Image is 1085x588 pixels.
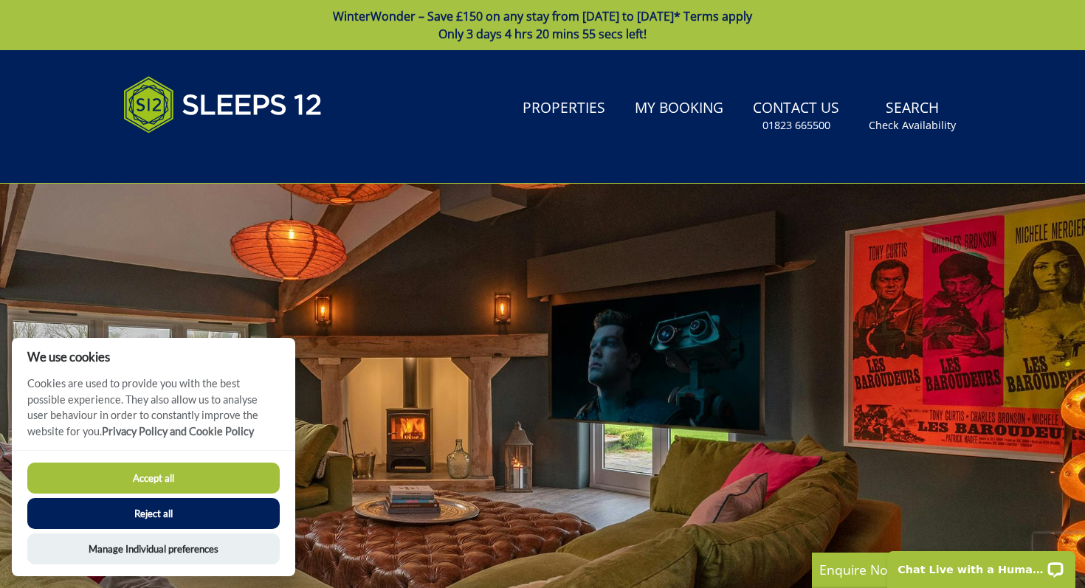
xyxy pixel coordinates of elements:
button: Reject all [27,498,280,529]
span: Only 3 days 4 hrs 20 mins 55 secs left! [438,26,647,42]
a: Properties [517,92,611,125]
img: Sleeps 12 [123,68,323,142]
a: Contact Us01823 665500 [747,92,845,140]
p: Cookies are used to provide you with the best possible experience. They also allow us to analyse ... [12,376,295,450]
button: Manage Individual preferences [27,533,280,564]
a: SearchCheck Availability [863,92,962,140]
button: Accept all [27,463,280,494]
iframe: LiveChat chat widget [878,542,1085,588]
h2: We use cookies [12,350,295,364]
small: 01823 665500 [762,118,830,133]
a: Privacy Policy and Cookie Policy [102,425,254,437]
p: Enquire Now [819,560,1041,579]
iframe: Customer reviews powered by Trustpilot [116,151,271,163]
a: My Booking [629,92,729,125]
small: Check Availability [869,118,956,133]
